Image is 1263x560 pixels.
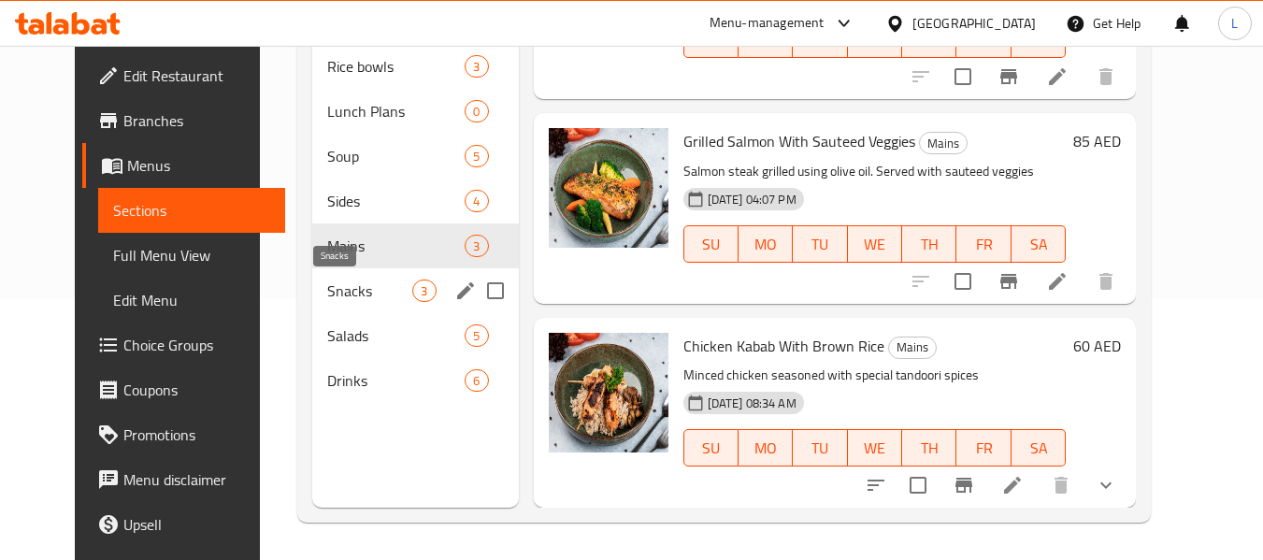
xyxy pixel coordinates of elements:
[1084,54,1128,99] button: delete
[327,100,465,122] span: Lunch Plans
[549,128,668,248] img: Grilled Salmon With Sauteed Veggies
[910,26,949,53] span: TH
[98,278,286,323] a: Edit Menu
[123,424,271,446] span: Promotions
[700,191,804,208] span: [DATE] 04:07 PM
[549,333,668,452] img: Chicken Kabab With Brown Rice
[327,235,465,257] span: Mains
[855,231,895,258] span: WE
[943,262,983,301] span: Select to update
[692,231,731,258] span: SU
[1012,429,1066,467] button: SA
[123,65,271,87] span: Edit Restaurant
[312,44,518,89] div: Rice bowls3
[902,225,956,263] button: TH
[700,395,804,412] span: [DATE] 08:34 AM
[683,429,739,467] button: SU
[127,154,271,177] span: Menus
[941,463,986,508] button: Branch-specific-item
[1019,435,1058,462] span: SA
[848,429,902,467] button: WE
[1001,474,1024,496] a: Edit menu item
[312,358,518,403] div: Drinks6
[466,237,487,255] span: 3
[327,280,412,302] span: Snacks
[1073,128,1121,154] h6: 85 AED
[82,143,286,188] a: Menus
[746,26,785,53] span: MO
[327,190,465,212] span: Sides
[800,435,840,462] span: TU
[956,225,1011,263] button: FR
[465,55,488,78] div: items
[710,12,825,35] div: Menu-management
[692,435,731,462] span: SU
[327,55,465,78] span: Rice bowls
[82,457,286,502] a: Menu disclaimer
[692,26,731,53] span: SU
[1039,463,1084,508] button: delete
[123,468,271,491] span: Menu disclaimer
[746,435,785,462] span: MO
[739,225,793,263] button: MO
[793,429,847,467] button: TU
[113,289,271,311] span: Edit Menu
[312,134,518,179] div: Soup5
[1012,225,1066,263] button: SA
[943,57,983,96] span: Select to update
[312,223,518,268] div: Mains3
[964,231,1003,258] span: FR
[123,109,271,132] span: Branches
[312,89,518,134] div: Lunch Plans0
[465,100,488,122] div: items
[312,268,518,313] div: Snacks3edit
[683,127,915,155] span: Grilled Salmon With Sauteed Veggies
[746,231,785,258] span: MO
[327,145,465,167] span: Soup
[312,36,518,410] nav: Menu sections
[466,327,487,345] span: 5
[413,282,435,300] span: 3
[465,369,488,392] div: items
[327,369,465,392] span: Drinks
[683,364,1067,387] p: Minced chicken seasoned with special tandoori spices
[1046,65,1069,88] a: Edit menu item
[466,58,487,76] span: 3
[123,379,271,401] span: Coupons
[683,160,1067,183] p: Salmon steak grilled using olive oil. Served with sauteed veggies
[739,429,793,467] button: MO
[465,190,488,212] div: items
[82,502,286,547] a: Upsell
[82,412,286,457] a: Promotions
[888,337,937,359] div: Mains
[113,199,271,222] span: Sections
[465,324,488,347] div: items
[793,225,847,263] button: TU
[683,225,739,263] button: SU
[910,435,949,462] span: TH
[848,225,902,263] button: WE
[920,133,967,154] span: Mains
[956,429,1011,467] button: FR
[98,188,286,233] a: Sections
[327,324,465,347] div: Salads
[683,332,884,360] span: Chicken Kabab With Brown Rice
[1095,474,1117,496] svg: Show Choices
[1019,231,1058,258] span: SA
[113,244,271,266] span: Full Menu View
[1019,26,1058,53] span: SA
[466,103,487,121] span: 0
[82,98,286,143] a: Branches
[465,145,488,167] div: items
[912,13,1036,34] div: [GEOGRAPHIC_DATA]
[855,435,895,462] span: WE
[919,132,968,154] div: Mains
[123,513,271,536] span: Upsell
[964,435,1003,462] span: FR
[1046,270,1069,293] a: Edit menu item
[466,193,487,210] span: 4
